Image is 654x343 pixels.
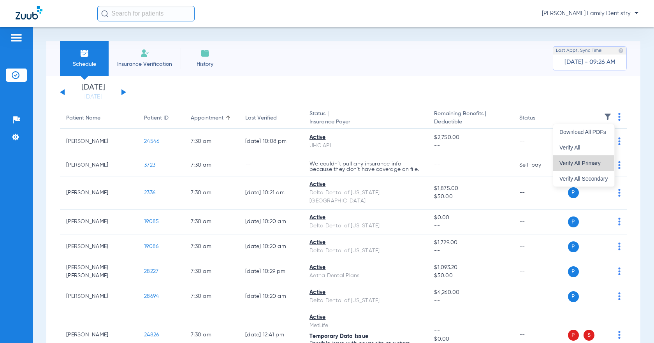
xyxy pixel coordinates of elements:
iframe: Chat Widget [615,306,654,343]
span: Verify All Primary [559,160,608,166]
span: Verify All Secondary [559,176,608,181]
span: Download All PDFs [559,129,608,135]
span: Verify All [559,145,608,150]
